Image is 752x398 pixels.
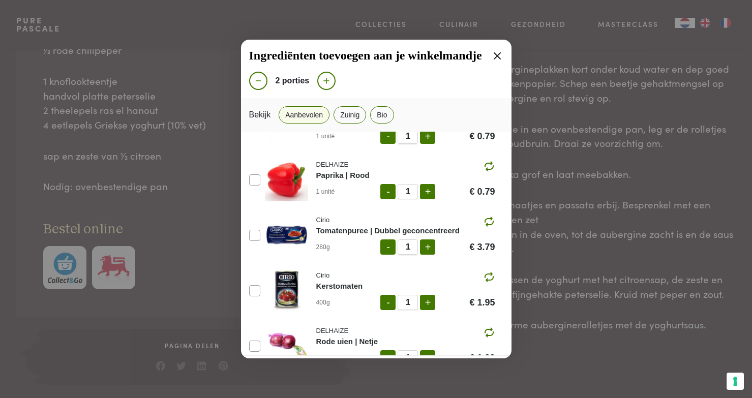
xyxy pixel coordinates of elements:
button: - [380,184,396,199]
span: Ingrediënten toevoegen aan je winkelmandje [249,48,482,63]
span: 1 [398,295,418,310]
div: Paprika | Rood [316,170,495,181]
span: 1 [398,129,418,144]
span: 2 porties [276,77,310,85]
div: € 1.99 [469,353,495,362]
img: product [265,213,308,257]
button: Zuinig [334,106,366,124]
div: Cirio [316,216,495,225]
button: Aanbevolen [279,106,329,124]
div: 1 unité [316,187,347,196]
span: 1 [398,350,418,365]
div: Tomatenpuree | Dubbel geconcentreerd [316,225,495,237]
span: 1 [398,184,418,199]
div: DELHAIZE [316,160,495,169]
div: € 0.79 [469,187,495,196]
div: Cirio [316,271,495,280]
img: product [265,269,308,312]
button: Bio [370,106,394,124]
img: product [265,158,308,201]
div: 1 unité [316,132,347,141]
button: + [420,239,435,255]
button: Uw voorkeuren voor toestemming voor trackingtechnologieën [727,373,744,390]
button: + [420,184,435,199]
div: € 3.79 [469,242,495,252]
div: € 0.79 [469,132,495,141]
button: + [420,350,435,365]
button: + [420,129,435,144]
button: - [380,239,396,255]
div: 400g [316,298,347,307]
div: Bekijk [249,106,271,124]
div: DELHAIZE [316,326,495,335]
button: + [420,295,435,310]
div: Kerstomaten [316,281,495,292]
div: Rode uien | Netje [316,336,495,348]
span: 1 [398,239,418,255]
img: product [265,324,308,368]
button: - [380,295,396,310]
div: € 1.95 [469,298,495,307]
button: - [380,350,396,365]
div: 280g [316,242,347,252]
div: 400g [316,353,347,362]
button: - [380,129,396,144]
